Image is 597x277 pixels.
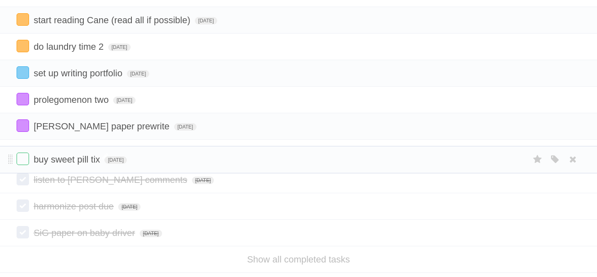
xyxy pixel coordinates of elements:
label: Done [17,40,29,52]
label: Done [17,93,29,105]
span: [DATE] [195,17,217,24]
label: Done [17,199,29,212]
a: Show all completed tasks [247,254,350,265]
span: buy sweet pill tix [34,154,102,165]
span: set up writing portfolio [34,68,124,78]
span: SiG paper on baby driver [34,228,137,238]
span: [DATE] [118,203,141,211]
label: Done [17,173,29,185]
label: Done [17,153,29,165]
span: [DATE] [104,156,127,164]
span: do laundry time 2 [34,41,106,52]
label: Done [17,119,29,132]
label: Done [17,226,29,238]
span: [DATE] [113,97,136,104]
span: [DATE] [140,230,162,237]
span: [PERSON_NAME] paper prewrite [34,121,172,131]
span: [DATE] [174,123,197,131]
span: prolegomenon two [34,95,111,105]
span: listen to [PERSON_NAME] comments [34,175,189,185]
span: harmonize post due [34,201,116,211]
label: Done [17,66,29,79]
span: start reading Cane (read all if possible) [34,15,192,25]
span: [DATE] [108,44,131,51]
span: [DATE] [192,177,214,184]
span: [DATE] [127,70,149,78]
label: Done [17,13,29,26]
label: Star task [530,153,546,166]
